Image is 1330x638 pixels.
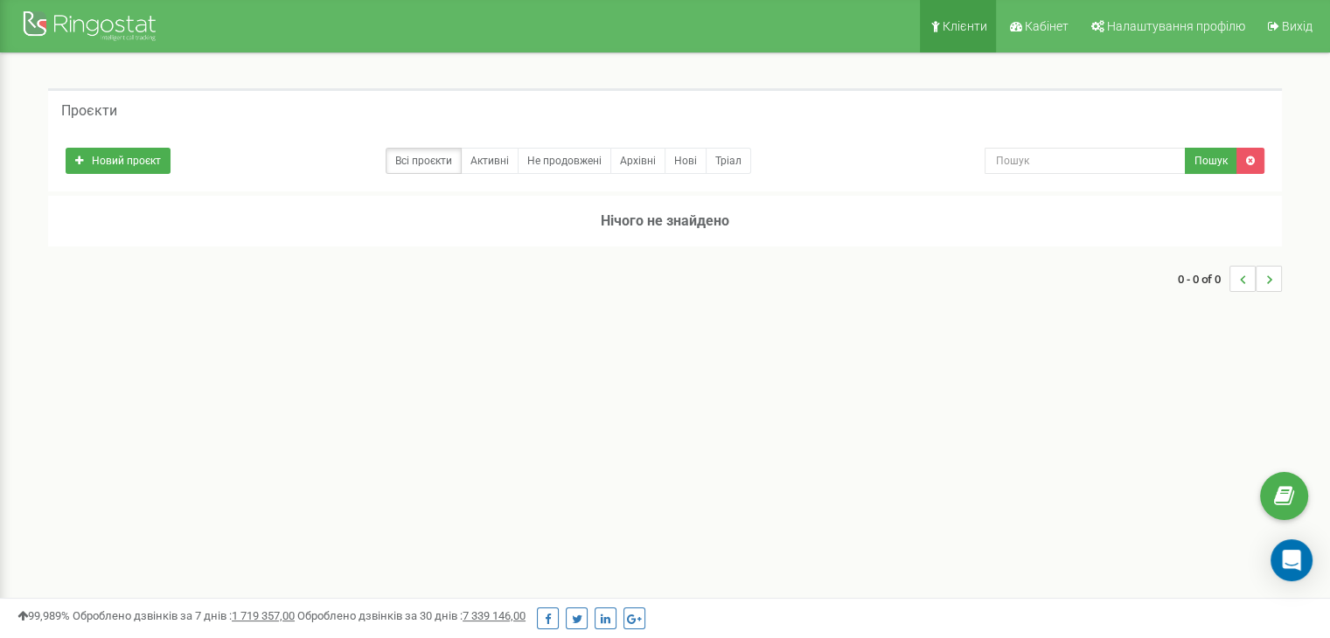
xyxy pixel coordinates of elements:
[73,609,295,622] span: Оброблено дзвінків за 7 днів :
[1025,19,1069,33] span: Кабінет
[985,148,1186,174] input: Пошук
[232,609,295,622] u: 1 719 357,00
[1178,266,1229,292] span: 0 - 0 of 0
[66,148,171,174] a: Новий проєкт
[17,609,70,622] span: 99,989%
[706,148,751,174] a: Тріал
[48,196,1282,246] h3: Нічого не знайдено
[1282,19,1313,33] span: Вихід
[1107,19,1245,33] span: Налаштування профілю
[1178,248,1282,309] nav: ...
[1271,539,1313,581] div: Open Intercom Messenger
[386,148,462,174] a: Всі проєкти
[61,103,117,119] h5: Проєкти
[22,7,162,48] img: Ringostat Logo
[297,609,526,622] span: Оброблено дзвінків за 30 днів :
[461,148,519,174] a: Активні
[1185,148,1237,174] button: Пошук
[943,19,987,33] span: Клієнти
[463,609,526,622] u: 7 339 146,00
[610,148,665,174] a: Архівні
[665,148,707,174] a: Нові
[518,148,611,174] a: Не продовжені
